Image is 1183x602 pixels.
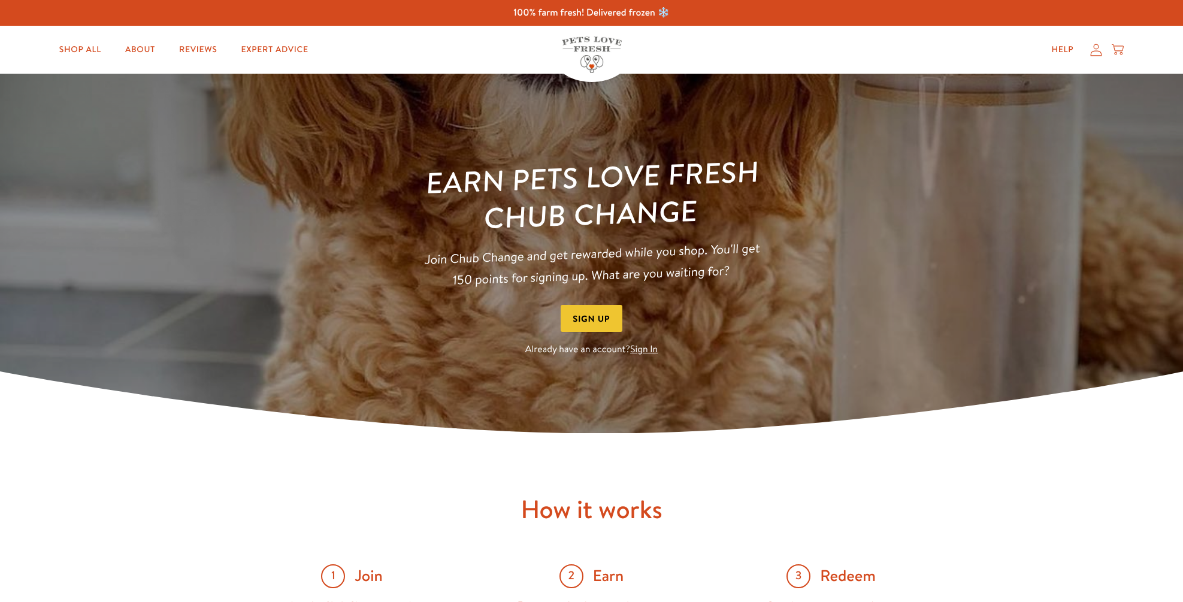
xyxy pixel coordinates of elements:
a: Sign In [630,343,658,356]
a: Reviews [170,38,226,62]
a: Help [1042,38,1084,62]
p: Join Chub Change and get rewarded while you shop. You'll get 150 points for signing up. What are ... [418,237,766,292]
span: Redeem [820,566,876,586]
span: 1 [321,564,345,588]
span: Earn [593,566,624,586]
h2: How it works [232,493,951,526]
span: 2 [559,564,583,588]
p: Already have an account? [419,341,764,358]
a: Expert Advice [231,38,317,62]
a: Shop All [50,38,111,62]
span: 3 [786,564,810,588]
h1: Earn Pets Love Fresh Chub Change [417,153,766,240]
span: Join [355,566,382,586]
button: Sign Up [561,305,623,332]
a: About [116,38,165,62]
img: Pets Love Fresh [562,37,622,73]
